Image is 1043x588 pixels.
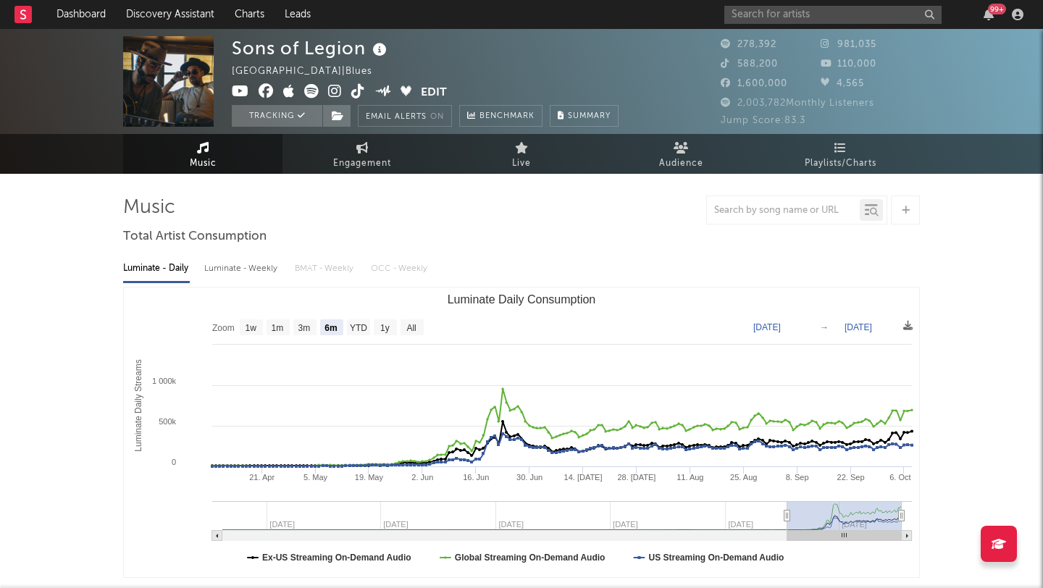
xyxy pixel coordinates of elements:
span: Engagement [333,155,391,172]
span: Total Artist Consumption [123,228,267,245]
text: 6m [324,323,337,333]
span: 110,000 [821,59,876,69]
input: Search for artists [724,6,942,24]
a: Audience [601,134,761,174]
text: 2. Jun [411,473,433,482]
a: Live [442,134,601,174]
text: 1w [246,323,257,333]
text: 1 000k [152,377,177,385]
text: 5. May [303,473,328,482]
text: 6. Oct [889,473,910,482]
text: Global Streaming On-Demand Audio [455,553,606,563]
text: Zoom [212,323,235,333]
svg: Luminate Daily Consumption [124,287,919,577]
div: [GEOGRAPHIC_DATA] | Blues [232,63,389,80]
em: On [430,113,444,121]
text: 21. Apr [249,473,275,482]
span: Jump Score: 83.3 [721,116,805,125]
text: Luminate Daily Streams [133,359,143,451]
text: 28. [DATE] [617,473,655,482]
text: 0 [172,458,176,466]
span: Summary [568,112,611,120]
text: 16. Jun [463,473,489,482]
div: Luminate - Daily [123,256,190,281]
text: US Streaming On-Demand Audio [648,553,784,563]
span: 2,003,782 Monthly Listeners [721,98,874,108]
text: 11. Aug [677,473,703,482]
button: 99+ [984,9,994,20]
span: Playlists/Charts [805,155,876,172]
a: Engagement [282,134,442,174]
text: 19. May [355,473,384,482]
a: Benchmark [459,105,543,127]
button: Summary [550,105,619,127]
text: [DATE] [845,322,872,332]
a: Playlists/Charts [761,134,920,174]
span: 588,200 [721,59,778,69]
span: 278,392 [721,40,776,49]
a: Music [123,134,282,174]
text: 25. Aug [730,473,757,482]
text: Luminate Daily Consumption [448,293,596,306]
text: 14. [DATE] [564,473,603,482]
span: Music [190,155,217,172]
span: 1,600,000 [721,79,787,88]
text: All [406,323,416,333]
div: Sons of Legion [232,36,390,60]
span: Audience [659,155,703,172]
text: → [820,322,829,332]
text: YTD [350,323,367,333]
text: 30. Jun [516,473,543,482]
text: Ex-US Streaming On-Demand Audio [262,553,411,563]
span: 981,035 [821,40,876,49]
text: 22. Sep [837,473,865,482]
text: 500k [159,417,176,426]
text: 1m [272,323,284,333]
input: Search by song name or URL [707,205,860,217]
text: 1y [380,323,390,333]
text: [DATE] [753,322,781,332]
div: 99 + [988,4,1006,14]
text: 3m [298,323,311,333]
button: Edit [421,84,447,102]
div: Luminate - Weekly [204,256,280,281]
button: Tracking [232,105,322,127]
text: 8. Sep [786,473,809,482]
span: Live [512,155,531,172]
span: 4,565 [821,79,864,88]
span: Benchmark [479,108,535,125]
button: Email AlertsOn [358,105,452,127]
